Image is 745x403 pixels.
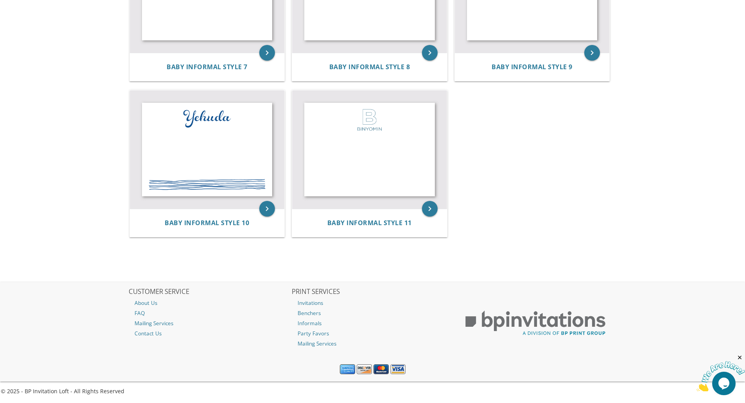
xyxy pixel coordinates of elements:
[292,288,454,296] h2: PRINT SERVICES
[492,63,573,71] a: Baby Informal Style 9
[422,45,438,61] a: keyboard_arrow_right
[390,364,406,374] img: Visa
[167,63,248,71] a: Baby Informal Style 7
[584,45,600,61] a: keyboard_arrow_right
[697,354,745,391] iframe: chat widget
[165,219,249,227] span: Baby Informal Style 10
[454,304,616,343] img: BP Print Group
[259,201,275,217] a: keyboard_arrow_right
[292,90,447,209] img: Baby Informal Style 11
[130,90,285,209] img: Baby Informal Style 10
[129,298,291,308] a: About Us
[165,219,249,227] a: Baby Informal Style 10
[259,45,275,61] a: keyboard_arrow_right
[329,63,410,71] a: Baby Informal Style 8
[373,364,389,374] img: MasterCard
[327,219,412,227] a: Baby Informal Style 11
[292,328,454,339] a: Party Favors
[292,298,454,308] a: Invitations
[292,339,454,349] a: Mailing Services
[327,219,412,227] span: Baby Informal Style 11
[129,288,291,296] h2: CUSTOMER SERVICE
[292,308,454,318] a: Benchers
[129,328,291,339] a: Contact Us
[292,318,454,328] a: Informals
[422,201,438,217] a: keyboard_arrow_right
[357,364,372,374] img: Discover
[129,308,291,318] a: FAQ
[129,318,291,328] a: Mailing Services
[340,364,355,374] img: American Express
